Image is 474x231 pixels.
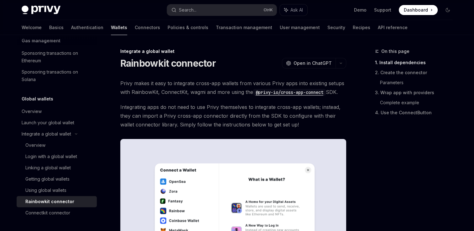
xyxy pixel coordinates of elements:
div: Overview [22,108,42,115]
h1: Rainbowkit connector [120,58,216,69]
span: Ask AI [290,7,303,13]
div: Login with a global wallet [25,153,77,160]
img: dark logo [22,6,60,14]
a: Rainbowkit connector [17,196,97,207]
div: Rainbowkit connector [25,198,74,205]
a: Basics [49,20,64,35]
div: Integrate a global wallet [120,48,346,54]
span: Privy makes it easy to integrate cross-app wallets from various Privy apps into existing setups w... [120,79,346,96]
a: Launch your global wallet [17,117,97,128]
button: Ask AI [280,4,307,16]
a: Sponsoring transactions on Solana [17,66,97,85]
a: Wallets [111,20,127,35]
a: Complete example [380,98,458,108]
a: Demo [354,7,367,13]
span: On this page [381,48,409,55]
a: Security [327,20,345,35]
a: 2. Create the connector [375,68,458,78]
h5: Global wallets [22,95,53,103]
span: Open in ChatGPT [294,60,332,66]
a: Authentication [71,20,103,35]
a: Sponsoring transactions on Ethereum [17,48,97,66]
a: Dashboard [399,5,438,15]
div: Linking a global wallet [25,164,71,172]
span: Integrating apps do not need to use Privy themselves to integrate cross-app wallets; instead, the... [120,103,346,129]
a: Support [374,7,391,13]
a: API reference [378,20,408,35]
span: Ctrl K [263,8,273,13]
button: Toggle dark mode [443,5,453,15]
a: Policies & controls [168,20,208,35]
button: Open in ChatGPT [282,58,336,69]
a: Overview [17,140,97,151]
a: Parameters [380,78,458,88]
a: 4. Use the ConnectButton [375,108,458,118]
div: Overview [25,141,45,149]
a: Getting global wallets [17,173,97,185]
a: Linking a global wallet [17,162,97,173]
div: Integrate a global wallet [22,130,71,138]
a: Overview [17,106,97,117]
a: 3. Wrap app with providers [375,88,458,98]
a: @privy-io/cross-app-connect [253,89,326,95]
a: 1. Install dependencies [375,58,458,68]
div: Search... [179,6,196,14]
a: Connectors [135,20,160,35]
div: Connectkit connector [25,209,70,217]
a: Login with a global wallet [17,151,97,162]
div: Using global wallets [25,187,66,194]
a: Welcome [22,20,42,35]
a: Connectkit connector [17,207,97,218]
a: User management [280,20,320,35]
div: Launch your global wallet [22,119,74,126]
div: Getting global wallets [25,175,70,183]
a: Using global wallets [17,185,97,196]
code: @privy-io/cross-app-connect [253,89,326,96]
div: Sponsoring transactions on Ethereum [22,49,93,64]
a: Recipes [353,20,370,35]
button: Search...CtrlK [167,4,277,16]
span: Dashboard [404,7,428,13]
div: Sponsoring transactions on Solana [22,68,93,83]
a: Transaction management [216,20,272,35]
